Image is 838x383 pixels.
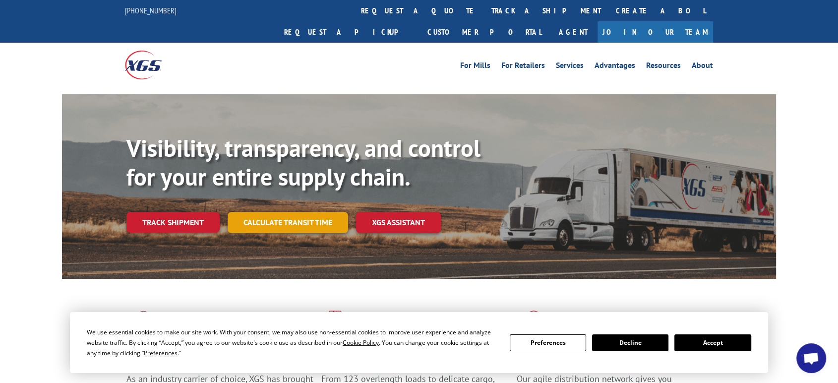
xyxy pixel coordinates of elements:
[356,212,441,233] a: XGS ASSISTANT
[321,311,345,336] img: xgs-icon-focused-on-flooring-red
[796,343,826,373] div: Open chat
[343,338,379,347] span: Cookie Policy
[126,311,157,336] img: xgs-icon-total-supply-chain-intelligence-red
[556,62,584,72] a: Services
[126,132,480,192] b: Visibility, transparency, and control for your entire supply chain.
[87,327,497,358] div: We use essential cookies to make our site work. With your consent, we may also use non-essential ...
[692,62,713,72] a: About
[517,311,551,336] img: xgs-icon-flagship-distribution-model-red
[592,334,668,351] button: Decline
[674,334,751,351] button: Accept
[549,21,598,43] a: Agent
[510,334,586,351] button: Preferences
[501,62,545,72] a: For Retailers
[144,349,178,357] span: Preferences
[228,212,348,233] a: Calculate transit time
[598,21,713,43] a: Join Our Team
[646,62,681,72] a: Resources
[125,5,177,15] a: [PHONE_NUMBER]
[126,212,220,233] a: Track shipment
[70,312,768,373] div: Cookie Consent Prompt
[595,62,635,72] a: Advantages
[420,21,549,43] a: Customer Portal
[460,62,490,72] a: For Mills
[277,21,420,43] a: Request a pickup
